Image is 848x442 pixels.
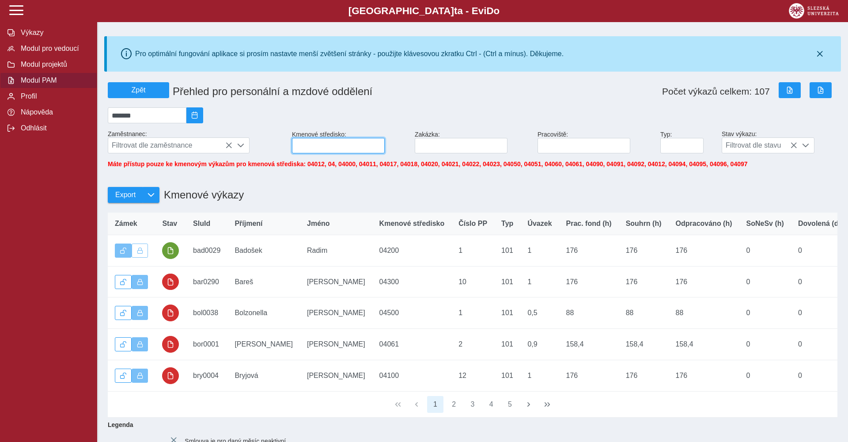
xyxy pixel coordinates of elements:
span: Export [115,191,136,199]
td: 158,4 [669,329,739,360]
span: Modul projektů [18,61,90,69]
span: Máte přístup pouze ke kmenovým výkazům pro kmenová střediska: 04012, 04, 04000, 04011, 04017, 040... [108,160,748,168]
td: 101 [494,360,520,391]
td: 1 [520,266,559,297]
td: 158,4 [559,329,619,360]
span: Výkazy [18,29,90,37]
div: Typ: [657,127,718,157]
td: 0 [791,235,848,267]
span: Odpracováno (h) [676,220,732,228]
td: 176 [559,235,619,267]
td: 88 [669,297,739,329]
button: uzamčeno [162,274,179,290]
span: Číslo PP [458,220,487,228]
span: o [494,5,500,16]
span: Zpět [112,86,165,94]
td: 0 [791,297,848,329]
td: 0,5 [520,297,559,329]
span: Souhrn (h) [626,220,662,228]
button: Uzamknout lze pouze výkaz, který je podepsán a schválen. [132,244,148,258]
td: 88 [559,297,619,329]
span: Nápověda [18,108,90,116]
div: Pro optimální fungování aplikace si prosím nastavte menší zvětšení stránky - použijte klávesovou ... [135,50,564,58]
td: 04500 [372,297,452,329]
button: Výkaz uzamčen. [132,306,148,320]
span: Odhlásit [18,124,90,132]
span: Modul PAM [18,76,90,84]
span: Dovolená (d) [798,220,841,228]
td: 04200 [372,235,452,267]
td: 0 [791,360,848,391]
button: Export do PDF [810,82,832,98]
td: 101 [494,266,520,297]
button: Výkaz je odemčen. [115,244,132,258]
button: 4 [483,396,500,413]
h1: Přehled pro personální a mzdové oddělení [169,82,538,101]
td: Badošek [227,235,300,267]
td: 0 [739,297,791,329]
td: 0,9 [520,329,559,360]
button: Export [108,187,143,203]
span: Filtrovat dle stavu [722,138,797,153]
td: 1 [451,235,494,267]
td: 176 [669,266,739,297]
button: 2025/09 [186,107,203,123]
td: Bolzonella [227,297,300,329]
span: t [454,5,457,16]
b: Legenda [104,418,834,432]
td: 10 [451,266,494,297]
td: 2 [451,329,494,360]
button: uzamčeno [162,336,179,353]
td: bad0029 [186,235,227,267]
td: bry0004 [186,360,227,391]
td: [PERSON_NAME] [300,329,372,360]
td: 1 [451,297,494,329]
td: 176 [669,235,739,267]
button: 5 [502,396,519,413]
td: bor0001 [186,329,227,360]
button: Zpět [108,82,169,98]
button: 1 [427,396,444,413]
button: Odemknout výkaz. [115,275,132,289]
button: Export do Excelu [779,82,801,98]
div: Zaměstnanec: [104,127,288,157]
td: 04061 [372,329,452,360]
span: Příjmení [235,220,262,228]
div: Zakázka: [411,127,534,157]
td: Radim [300,235,372,267]
td: 0 [791,329,848,360]
button: uzamčeno [162,305,179,321]
td: [PERSON_NAME] [300,266,372,297]
td: Bryjová [227,360,300,391]
span: SoNeSv (h) [746,220,784,228]
td: Bareš [227,266,300,297]
button: uzamčeno [162,367,179,384]
button: Odemknout výkaz. [115,369,132,383]
span: Jméno [307,220,330,228]
span: Počet výkazů celkem: 107 [662,86,770,97]
td: bar0290 [186,266,227,297]
span: Stav [162,220,177,228]
td: 04100 [372,360,452,391]
td: bol0038 [186,297,227,329]
button: 2 [446,396,462,413]
td: [PERSON_NAME] [227,329,300,360]
td: 176 [619,266,669,297]
button: Odemknout výkaz. [115,306,132,320]
button: podepsáno [162,242,179,259]
button: Výkaz uzamčen. [132,275,148,289]
td: 158,4 [619,329,669,360]
td: 101 [494,297,520,329]
span: Typ [501,220,513,228]
td: 176 [559,266,619,297]
span: SluId [193,220,210,228]
td: [PERSON_NAME] [300,297,372,329]
td: 176 [619,235,669,267]
td: [PERSON_NAME] [300,360,372,391]
b: [GEOGRAPHIC_DATA] a - Evi [26,5,821,17]
span: Filtrovat dle zaměstnance [108,138,232,153]
h1: Kmenové výkazy [159,184,244,206]
td: 176 [559,360,619,391]
img: logo_web_su.png [789,3,839,19]
td: 0 [739,360,791,391]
